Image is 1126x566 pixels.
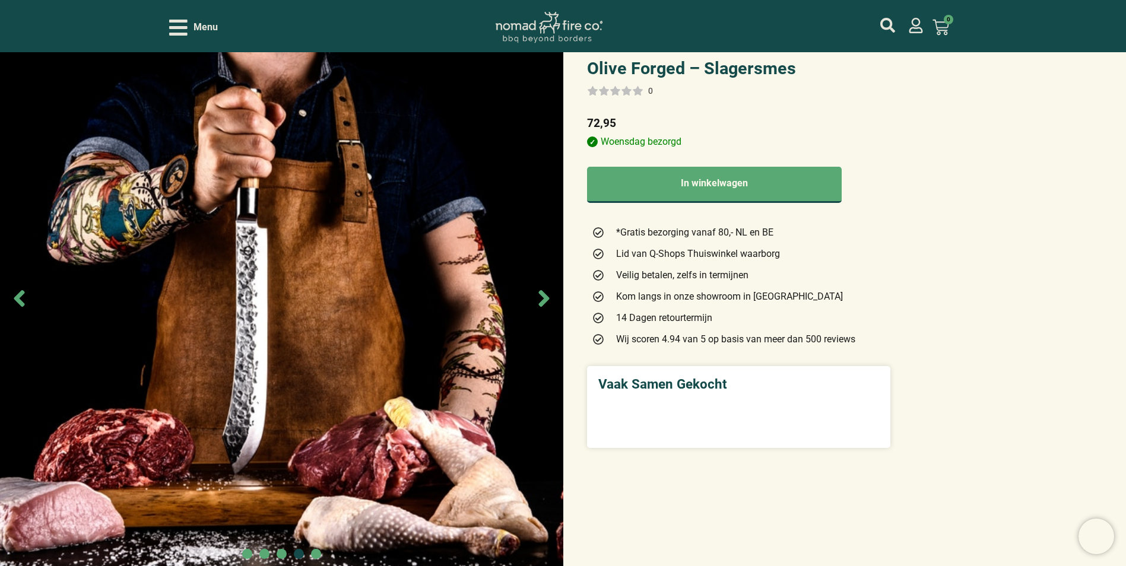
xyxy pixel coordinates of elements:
span: Kom langs in onze showroom in [GEOGRAPHIC_DATA] [613,290,843,304]
span: Go to slide 3 [277,549,287,559]
a: Kom langs in onze showroom in [GEOGRAPHIC_DATA] [592,290,886,304]
p: Woensdag bezorgd [587,135,890,149]
span: *Gratis bezorging vanaf 80,- NL en BE [613,225,773,240]
a: Wij scoren 4.94 van 5 op basis van meer dan 500 reviews [592,332,886,346]
span: Veilig betalen, zelfs in termijnen [613,268,748,282]
a: Veilig betalen, zelfs in termijnen [592,268,886,282]
a: mijn account [908,18,924,33]
span: Go to slide 1 [242,549,252,559]
a: *Gratis bezorging vanaf 80,- NL en BE [592,225,886,240]
div: 0 [648,85,653,97]
a: 0 [918,12,963,43]
span: Next slide [531,285,557,311]
span: Go to slide 2 [259,549,269,559]
span: Wij scoren 4.94 van 5 op basis van meer dan 500 reviews [613,332,855,346]
span: Lid van Q-Shops Thuiswinkel waarborg [613,247,780,261]
span: 0 [944,15,953,24]
h1: Olive Forged – Slagersmes [587,60,890,77]
span: Menu [194,20,218,34]
div: Open/Close Menu [169,17,218,38]
button: In winkelwagen [587,167,842,203]
img: Nomad Logo [496,12,602,43]
a: 14 Dagen retourtermijn [592,311,886,325]
a: mijn account [880,18,895,33]
a: Lid van Q-Shops Thuiswinkel waarborg [592,247,886,261]
span: Go to slide 5 [311,549,321,559]
span: Previous slide [6,285,33,311]
div: vaak samen gekocht [598,377,879,390]
span: 14 Dagen retourtermijn [613,311,712,325]
span: Go to slide 4 [294,549,304,559]
iframe: Brevo live chat [1079,519,1114,554]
